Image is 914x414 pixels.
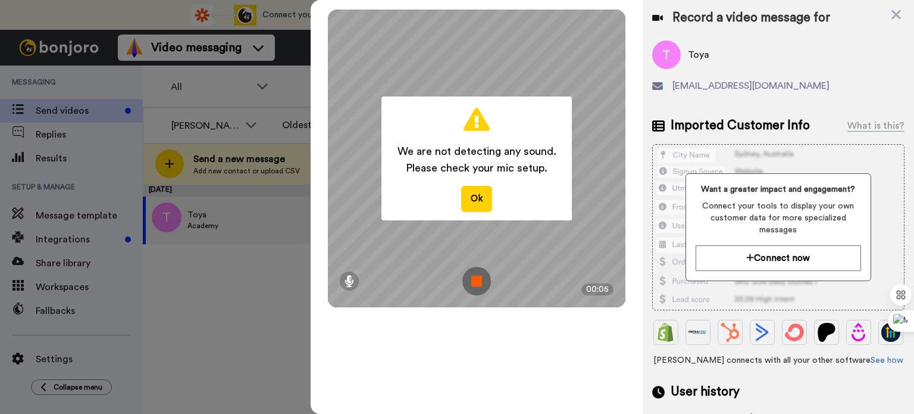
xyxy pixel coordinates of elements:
div: What is this? [847,119,904,133]
span: Imported Customer Info [671,117,810,135]
span: [PERSON_NAME] connects with all your other software [652,354,904,366]
img: Patreon [817,323,836,342]
img: Shopify [656,323,675,342]
img: ic_record_stop.svg [462,267,491,295]
span: Please check your mic setup. [397,160,556,176]
img: GoHighLevel [881,323,900,342]
img: ActiveCampaign [753,323,772,342]
div: 00:05 [581,284,613,295]
span: Want a greater impact and engagement? [696,183,861,195]
button: Ok [461,186,492,211]
img: ConvertKit [785,323,804,342]
img: Ontraport [688,323,708,342]
a: See how [871,356,903,365]
img: Hubspot [721,323,740,342]
span: We are not detecting any sound. [397,143,556,160]
button: Connect now [696,245,861,271]
span: Connect your tools to display your own customer data for more specialized messages [696,200,861,236]
img: Drip [849,323,868,342]
span: User history [671,383,740,401]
